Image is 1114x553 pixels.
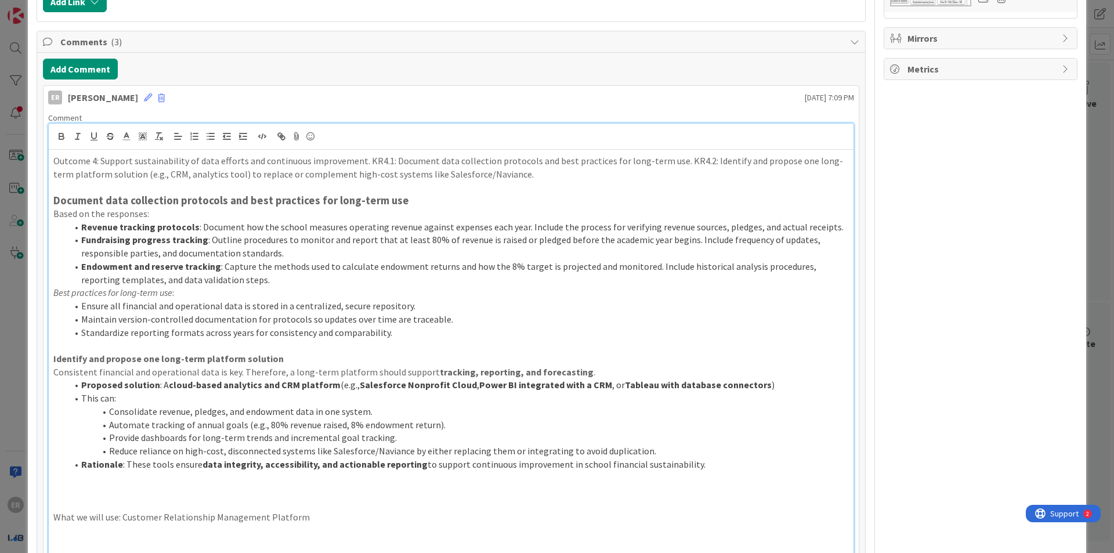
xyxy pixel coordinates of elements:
[67,444,849,458] li: Reduce reliance on high-cost, disconnected systems like Salesforce/Naviance by either replacing t...
[440,366,594,378] strong: tracking, reporting, and forecasting
[81,261,221,272] strong: Endowment and reserve tracking
[111,36,122,48] span: ( 3 )
[60,5,63,14] div: 2
[68,91,138,104] div: [PERSON_NAME]
[67,313,849,326] li: Maintain version-controlled documentation for protocols so updates over time are traceable.
[81,458,123,470] strong: Rationale
[67,233,849,259] li: : Outline procedures to monitor and report that at least 80% of revenue is raised or pledged befo...
[53,353,284,364] strong: Identify and propose one long-term platform solution
[907,31,1056,45] span: Mirrors
[60,35,844,49] span: Comments
[67,326,849,339] li: Standardize reporting formats across years for consistency and comparability.
[67,458,849,471] li: : These tools ensure to support continuous improvement in school financial sustainability.
[48,91,62,104] div: ER
[67,418,849,432] li: Automate tracking of annual goals (e.g., 80% revenue raised, 8% endowment return).
[67,299,849,313] li: Ensure all financial and operational data is stored in a centralized, secure repository.
[53,194,409,207] strong: Document data collection protocols and best practices for long-term use
[67,260,849,286] li: : Capture the methods used to calculate endowment returns and how the 8% target is projected and ...
[81,379,160,391] strong: Proposed solution
[202,458,428,470] strong: data integrity, accessibility, and actionable reporting
[81,221,200,233] strong: Revenue tracking protocols
[48,113,82,123] span: Comment
[24,2,53,16] span: Support
[169,379,341,391] strong: cloud-based analytics and CRM platform
[67,378,849,392] li: : A (e.g., , , or )
[479,379,612,391] strong: Power BI integrated with a CRM
[53,207,849,221] p: Based on the responses:
[53,511,849,524] p: What we will use: Customer Relationship Management Platform
[43,59,118,79] button: Add Comment
[625,379,772,391] strong: Tableau with database connectors
[67,431,849,444] li: Provide dashboards for long-term trends and incremental goal tracking.
[53,366,849,379] p: Consistent financial and operational data is key. Therefore, a long-term platform should support .
[805,92,854,104] span: [DATE] 7:09 PM
[53,287,172,298] em: Best practices for long-term use
[907,62,1056,76] span: Metrics
[53,286,849,299] p: :
[81,234,208,245] strong: Fundraising progress tracking
[67,221,849,234] li: : Document how the school measures operating revenue against expenses each year. Include the proc...
[67,405,849,418] li: Consolidate revenue, pledges, and endowment data in one system.
[360,379,477,391] strong: Salesforce Nonprofit Cloud
[67,392,849,405] li: This can:
[53,154,849,180] p: Outcome 4: Support sustainability of data efforts and continuous improvement. KR4.1: Document dat...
